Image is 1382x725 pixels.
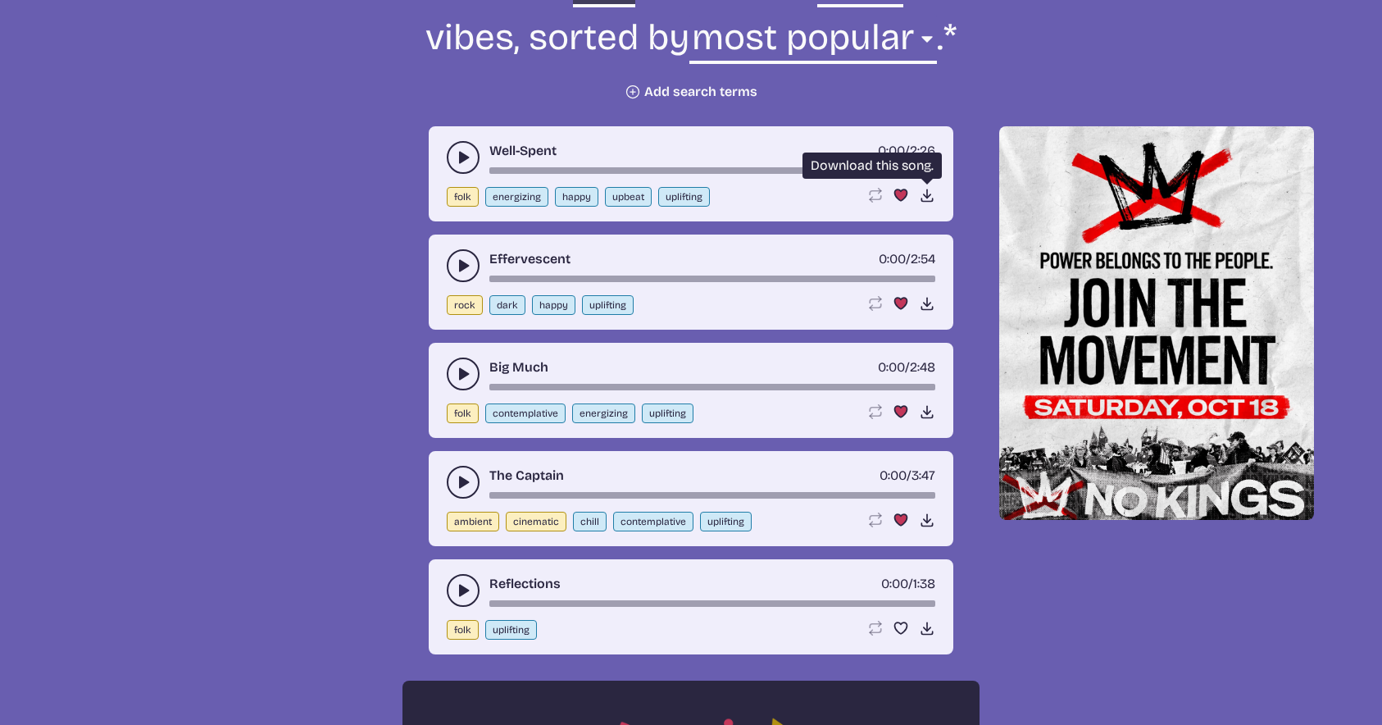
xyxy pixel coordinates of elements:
[489,249,571,269] a: Effervescent
[893,295,909,312] button: Favorite
[485,187,548,207] button: energizing
[485,620,537,640] button: uplifting
[866,620,883,636] button: Loop
[913,576,935,591] span: 1:38
[489,141,557,161] a: Well-Spent
[866,512,883,528] button: Loop
[506,512,566,531] button: cinematic
[866,295,883,312] button: Loop
[866,404,883,420] button: Loop
[532,295,575,315] button: happy
[489,466,564,486] a: The Captain
[866,187,883,203] button: Loop
[489,600,935,607] div: song-time-bar
[572,404,635,423] button: energizing
[893,187,909,203] button: Favorite
[625,84,757,100] button: Add search terms
[573,512,607,531] button: chill
[911,467,935,483] span: 3:47
[880,467,907,483] span: timer
[879,251,906,267] span: timer
[893,404,909,420] button: Favorite
[447,141,480,174] button: play-pause toggle
[447,249,480,282] button: play-pause toggle
[555,187,598,207] button: happy
[878,359,905,375] span: timer
[447,187,479,207] button: folk
[910,143,935,158] span: 2:26
[893,620,909,636] button: Favorite
[878,143,905,158] span: timer
[881,576,908,591] span: timer
[893,512,909,528] button: Favorite
[999,126,1314,520] img: Help save our democracy!
[700,512,752,531] button: uplifting
[689,14,936,71] select: sorting
[911,251,935,267] span: 2:54
[447,358,480,390] button: play-pause toggle
[582,295,634,315] button: uplifting
[881,574,935,594] div: /
[489,574,561,594] a: Reflections
[489,167,935,174] div: song-time-bar
[642,404,693,423] button: uplifting
[485,404,566,423] button: contemplative
[880,466,935,486] div: /
[658,187,710,207] button: uplifting
[489,358,548,377] a: Big Much
[489,384,935,390] div: song-time-bar
[910,359,935,375] span: 2:48
[447,620,479,640] button: folk
[447,404,479,423] button: folk
[613,512,693,531] button: contemplative
[878,141,935,161] div: /
[447,466,480,499] button: play-pause toggle
[447,295,483,315] button: rock
[878,358,935,377] div: /
[879,249,935,269] div: /
[605,187,652,207] button: upbeat
[447,512,499,531] button: ambient
[447,574,480,607] button: play-pause toggle
[489,492,935,499] div: song-time-bar
[489,276,935,282] div: song-time-bar
[489,295,525,315] button: dark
